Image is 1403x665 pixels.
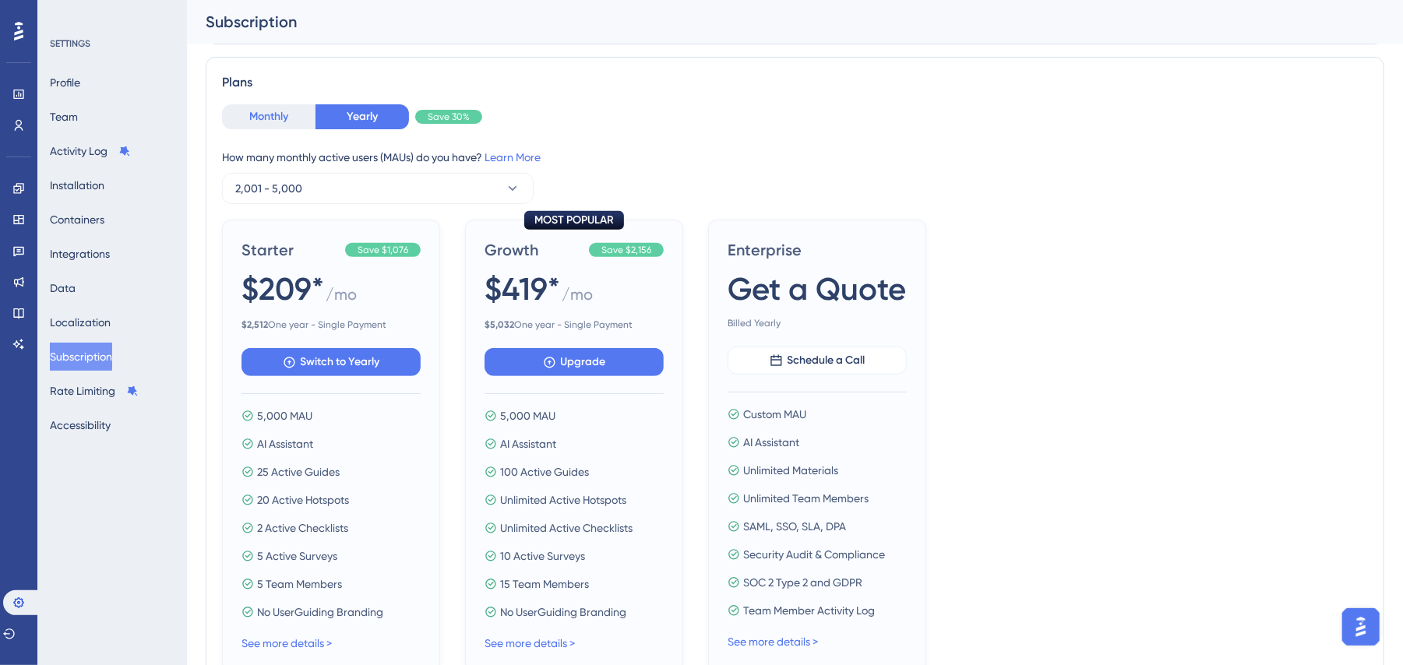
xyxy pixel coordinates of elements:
span: Unlimited Team Members [743,489,869,508]
span: 10 Active Surveys [500,547,585,565]
span: Switch to Yearly [301,353,380,371]
span: 25 Active Guides [257,463,340,481]
span: / mo [562,283,593,312]
a: See more details > [241,637,332,649]
button: Upgrade [485,348,664,376]
span: Custom MAU [743,405,806,424]
span: Billed Yearly [728,317,907,329]
span: $209* [241,267,324,311]
button: Accessibility [50,411,111,439]
span: 2 Active Checklists [257,519,348,537]
div: Subscription [206,11,1345,33]
button: Switch to Yearly [241,348,421,376]
span: Unlimited Materials [743,461,838,480]
span: Schedule a Call [788,351,865,370]
button: Yearly [315,104,409,129]
div: How many monthly active users (MAUs) do you have? [222,148,1368,167]
button: Rate Limiting [50,377,139,405]
span: Security Audit & Compliance [743,545,885,564]
b: $ 2,512 [241,319,268,330]
button: 2,001 - 5,000 [222,173,534,204]
b: $ 5,032 [485,319,514,330]
span: One year - Single Payment [485,318,664,331]
span: AI Assistant [257,435,313,453]
button: Monthly [222,104,315,129]
button: Schedule a Call [728,347,907,375]
div: Plans [222,73,1368,92]
span: Get a Quote [728,267,906,311]
span: 5,000 MAU [257,406,312,425]
button: Installation [50,171,104,199]
span: SAML, SSO, SLA, DPA [743,517,846,536]
span: AI Assistant [743,433,799,452]
button: Integrations [50,240,110,268]
button: Containers [50,206,104,234]
button: Subscription [50,343,112,371]
button: Activity Log [50,137,131,165]
span: Growth [485,239,583,261]
span: 2,001 - 5,000 [235,179,302,198]
iframe: UserGuiding AI Assistant Launcher [1338,603,1384,650]
span: Enterprise [728,239,907,261]
span: Save $2,156 [601,244,651,256]
span: Save $1,076 [358,244,408,256]
span: One year - Single Payment [241,318,421,331]
span: No UserGuiding Branding [257,603,383,621]
span: Unlimited Active Hotspots [500,491,626,509]
div: MOST POPULAR [524,211,624,230]
span: 5 Active Surveys [257,547,337,565]
span: Team Member Activity Log [743,601,875,620]
span: 100 Active Guides [500,463,589,481]
span: 15 Team Members [500,575,589,593]
span: Save 30% [428,111,470,123]
span: 5,000 MAU [500,406,555,425]
span: No UserGuiding Branding [500,603,626,621]
span: Upgrade [561,353,606,371]
span: AI Assistant [500,435,556,453]
a: Learn More [485,151,541,164]
span: $419* [485,267,560,311]
div: SETTINGS [50,37,176,50]
span: 5 Team Members [257,575,342,593]
span: Unlimited Active Checklists [500,519,633,537]
span: / mo [326,283,357,312]
span: 20 Active Hotspots [257,491,349,509]
button: Team [50,103,78,131]
button: Localization [50,308,111,336]
button: Data [50,274,76,302]
span: SOC 2 Type 2 and GDPR [743,573,862,592]
a: See more details > [728,635,818,648]
button: Profile [50,69,80,97]
span: Starter [241,239,339,261]
a: See more details > [485,637,575,649]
